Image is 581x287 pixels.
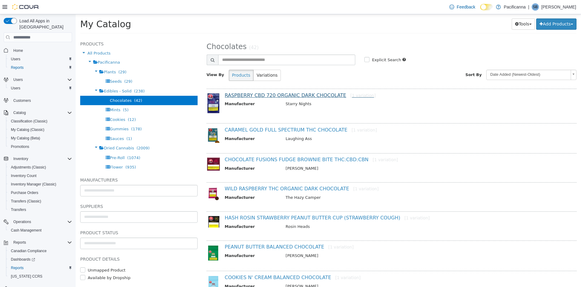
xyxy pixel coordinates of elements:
button: Users [6,84,74,92]
button: Inventory Count [6,172,74,180]
button: Reports [6,264,74,272]
span: SB [533,3,538,11]
input: Dark Mode [480,4,493,10]
small: [1 variation] [276,113,301,118]
th: Manufacturer [149,87,205,94]
span: Promotions [8,143,72,150]
span: Reports [11,265,24,270]
a: CARAMEL GOLD FULL SPECTRUM THC CHOCOLATE[1 variation] [149,113,301,118]
span: My Catalog [5,5,55,15]
td: Starry Nights [205,87,487,94]
span: All Products [12,37,35,41]
button: Variations [178,55,205,67]
a: Home [11,47,25,54]
span: My Catalog (Beta) [8,135,72,142]
button: Tools [436,4,459,15]
h5: Products [5,26,122,33]
button: Promotions [6,142,74,151]
span: (5) [47,93,53,98]
a: Inventory Manager (Classic) [8,181,59,188]
th: Manufacturer [149,269,205,277]
span: (42) [58,84,67,88]
td: [PERSON_NAME] [205,269,487,277]
span: Canadian Compliance [11,249,47,253]
span: Cash Management [8,227,72,234]
span: Date Added (Newest-Oldest) [411,56,493,65]
a: CHOCOLATE FUSIONS FUDGE BROWNIE BITE THC:CBD:CBN[1 variation] [149,142,323,148]
button: Operations [11,218,34,225]
a: COOKIES N' CREAM BALANCED CHOCOLATE[1 variation] [149,260,285,266]
span: Users [13,77,23,82]
span: Operations [11,218,72,225]
span: Seeds [34,65,46,69]
span: Purchase Orders [8,189,72,196]
span: Transfers [8,206,72,213]
h5: Product Status [5,215,122,222]
img: 150 [131,143,145,157]
a: My Catalog (Beta) [8,135,43,142]
img: 150 [131,78,145,99]
a: RASPBERRY CBD 720 ORGANIC DARK CHOCOLATE[1 variation] [149,78,300,84]
button: Add Products [461,4,501,15]
span: Inventory Manager (Classic) [11,182,56,187]
img: Cova [12,4,39,10]
p: Pacificanna [504,3,526,11]
span: [US_STATE] CCRS [11,274,42,279]
p: [PERSON_NAME] [541,3,576,11]
button: Classification (Classic) [6,117,74,125]
small: [1 variation] [253,230,278,235]
a: WILD RASPBERRY THC ORGANIC DARK CHOCOLATE[1 variation] [149,172,303,177]
span: Inventory Manager (Classic) [8,181,72,188]
button: Users [1,75,74,84]
button: Reports [6,63,74,72]
button: Operations [1,218,74,226]
button: Canadian Compliance [6,247,74,255]
span: Dashboards [8,256,72,263]
span: Users [8,85,72,92]
button: Purchase Orders [6,189,74,197]
span: Inventory [13,156,28,161]
a: Feedback [447,1,478,13]
a: Canadian Compliance [8,247,49,255]
img: 150 [131,230,145,247]
span: Dashboards [11,257,35,262]
span: Inventory Count [11,173,37,178]
button: Transfers [6,205,74,214]
a: Inventory Count [8,172,39,179]
h5: Product Details [5,241,122,249]
span: Plants [28,55,40,60]
span: Inventory Count [8,172,72,179]
span: My Catalog (Classic) [11,127,44,132]
span: Catalog [13,110,26,115]
span: Users [11,76,72,83]
span: Inventory [11,155,72,162]
button: Adjustments (Classic) [6,163,74,172]
span: Mints [34,93,45,98]
span: (238) [58,75,69,79]
a: Dashboards [6,255,74,264]
img: 150 [131,172,145,187]
td: [PERSON_NAME] [205,151,487,159]
span: Pacificanna [22,46,44,50]
span: Adjustments (Classic) [11,165,46,170]
span: Purchase Orders [11,190,38,195]
span: Gummies [34,112,53,117]
td: [PERSON_NAME] [205,239,487,246]
span: Cash Management [11,228,41,233]
span: Pre-Roll [34,141,49,146]
span: Chocolates [131,28,171,37]
button: Reports [1,238,74,247]
a: Users [8,85,23,92]
a: Promotions [8,143,32,150]
span: Transfers (Classic) [11,199,41,204]
th: Manufacturer [149,209,205,217]
button: Home [1,46,74,55]
small: [1 variation] [275,79,300,84]
td: The Hazy Camper [205,180,487,188]
a: Cash Management [8,227,44,234]
span: Adjustments (Classic) [8,164,72,171]
span: Canadian Compliance [8,247,72,255]
button: My Catalog (Beta) [6,134,74,142]
a: Reports [8,64,26,71]
span: Reports [8,64,72,71]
